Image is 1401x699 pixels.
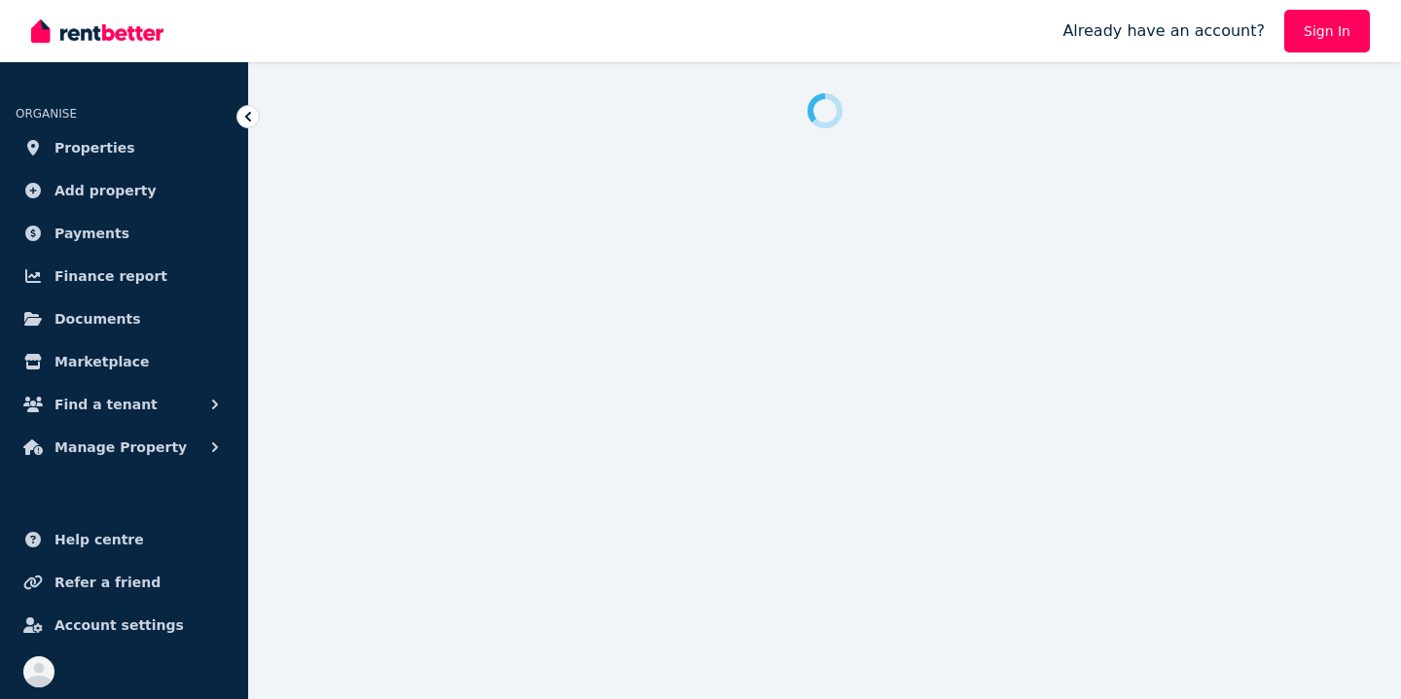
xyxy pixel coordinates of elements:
[16,563,233,602] a: Refer a friend
[54,136,135,159] span: Properties
[54,307,141,331] span: Documents
[54,264,167,288] span: Finance report
[16,299,233,338] a: Documents
[54,571,161,594] span: Refer a friend
[54,393,158,416] span: Find a tenant
[16,107,77,121] span: ORGANISE
[16,342,233,381] a: Marketplace
[54,350,149,373] span: Marketplace
[54,179,157,202] span: Add property
[31,17,163,46] img: RentBetter
[54,436,187,459] span: Manage Property
[54,222,129,245] span: Payments
[1062,19,1265,43] span: Already have an account?
[16,171,233,210] a: Add property
[16,520,233,559] a: Help centre
[16,128,233,167] a: Properties
[16,606,233,645] a: Account settings
[16,257,233,296] a: Finance report
[16,385,233,424] button: Find a tenant
[16,428,233,467] button: Manage Property
[54,528,144,551] span: Help centre
[54,613,184,637] span: Account settings
[1284,10,1370,52] a: Sign In
[16,214,233,253] a: Payments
